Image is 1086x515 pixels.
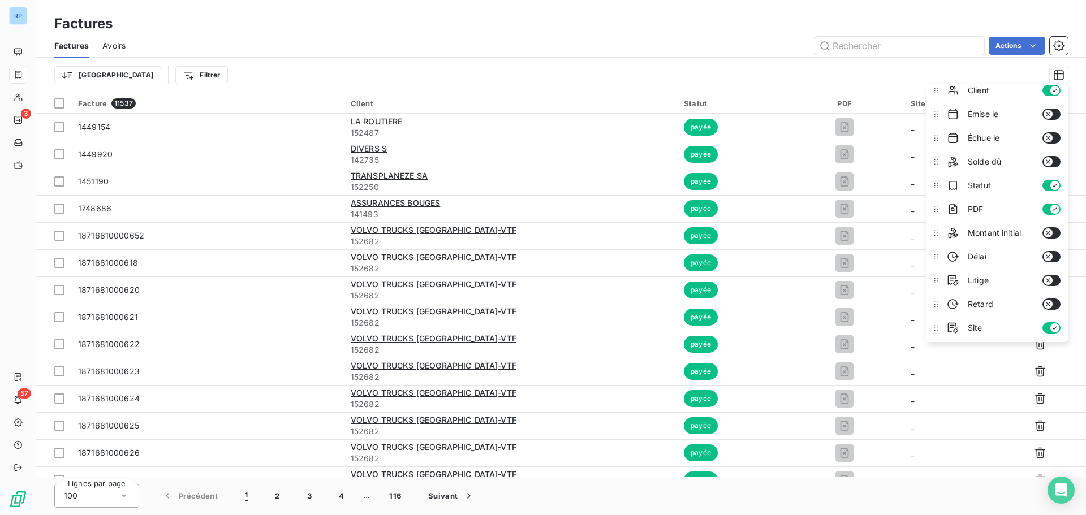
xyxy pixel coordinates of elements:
[351,399,670,410] span: 152682
[351,388,516,397] span: VOLVO TRUCKS [GEOGRAPHIC_DATA]-VTF
[351,344,670,356] span: 152682
[929,221,1066,245] li: Montant initial
[357,487,376,505] span: …
[968,85,1033,96] span: Client
[684,444,718,461] span: payée
[351,317,670,328] span: 152682
[18,388,31,399] span: 57
[684,282,718,298] span: payée
[78,258,138,267] span: 1871681000618
[968,180,1033,191] span: Statut
[911,421,914,430] span: _
[911,99,988,108] div: Site
[351,453,670,464] span: 152682
[351,127,670,139] span: 152487
[968,251,1033,262] span: Délai
[911,448,914,457] span: _
[351,415,516,425] span: VOLVO TRUCKS [GEOGRAPHIC_DATA]-VTF
[78,448,140,457] span: 1871681000626
[815,37,984,55] input: Rechercher
[684,119,718,136] span: payée
[102,40,126,51] span: Avoirs
[929,174,1066,197] li: Statut
[231,484,261,508] button: 1
[325,484,357,508] button: 4
[351,426,670,437] span: 152682
[968,227,1033,239] span: Montant initial
[1048,477,1075,504] div: Open Intercom Messenger
[911,285,914,295] span: _
[911,176,914,186] span: _
[351,144,387,153] span: DIVERS S
[54,14,113,34] h3: Factures
[929,126,1066,150] li: Échue le
[684,417,718,434] span: payée
[684,336,718,353] span: payée
[684,146,718,163] span: payée
[989,37,1045,55] button: Actions
[968,275,1033,286] span: Litige
[351,279,516,289] span: VOLVO TRUCKS [GEOGRAPHIC_DATA]-VTF
[911,122,914,132] span: _
[351,236,670,247] span: 152682
[351,263,670,274] span: 152682
[929,102,1066,126] li: Émise le
[684,200,718,217] span: payée
[78,393,140,403] span: 1871681000624
[111,98,136,109] span: 11537
[175,66,227,84] button: Filtrer
[21,109,31,119] span: 3
[9,7,27,25] div: RP
[351,116,403,126] span: LA ROUTIERE
[54,40,89,51] span: Factures
[684,173,718,190] span: payée
[78,285,140,295] span: 1871681000620
[54,66,161,84] button: [GEOGRAPHIC_DATA]
[351,99,670,108] div: Client
[911,475,914,484] span: _
[968,322,1033,334] span: Site
[9,111,27,129] a: 3
[929,150,1066,174] li: Solde dû
[911,393,914,403] span: _
[684,390,718,407] span: payée
[911,258,914,267] span: _
[78,339,140,349] span: 1871681000622
[351,371,670,383] span: 152682
[148,484,231,508] button: Précédent
[78,475,139,484] span: 1871681000627
[78,312,138,322] span: 1871681000621
[78,99,107,108] span: Facture
[351,442,516,452] span: VOLVO TRUCKS [GEOGRAPHIC_DATA]-VTF
[684,309,718,326] span: payée
[929,316,1066,340] li: Site
[968,109,1033,120] span: Émise le
[929,79,1066,102] li: Client
[351,154,670,166] span: 142735
[968,132,1033,144] span: Échue le
[78,366,140,376] span: 1871681000623
[911,231,914,240] span: _
[351,225,516,235] span: VOLVO TRUCKS [GEOGRAPHIC_DATA]-VTF
[968,156,1033,167] span: Solde dû
[64,490,77,501] span: 100
[351,198,441,207] span: ASSURANCES BOUGES
[929,245,1066,269] li: Délai
[9,490,27,508] img: Logo LeanPay
[684,227,718,244] span: payée
[929,292,1066,316] li: Retard
[911,312,914,322] span: _
[294,484,325,508] button: 3
[376,484,415,508] button: 116
[78,231,144,240] span: 18716810000652
[929,269,1066,292] li: Litige
[351,171,428,180] span: TRANSPLANEZE SA
[351,181,670,193] span: 152250
[351,469,516,479] span: VOLVO TRUCKS [GEOGRAPHIC_DATA]-VTF
[684,471,718,488] span: payée
[78,176,109,186] span: 1451190
[245,490,248,501] span: 1
[351,252,516,262] span: VOLVO TRUCKS [GEOGRAPHIC_DATA]-VTF
[684,99,778,108] div: Statut
[911,204,914,213] span: _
